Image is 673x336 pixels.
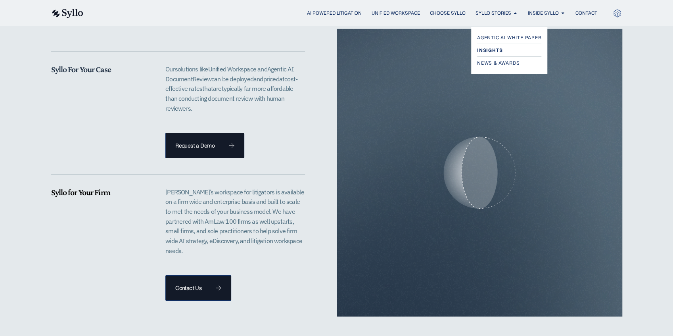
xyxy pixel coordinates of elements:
span: News & Awards [477,58,520,68]
img: syllo [51,9,83,18]
span: at [279,75,284,83]
a: Request a Demo [165,133,244,158]
span: pric [263,75,273,83]
span: eview [196,75,211,83]
span: ed [272,75,279,83]
div: Menu Toggle [99,10,597,17]
span: Agentic AI D [165,65,293,83]
a: Inside Syllo [527,10,558,17]
span: and [253,75,263,83]
span: typically far more affordable than conducting document review with human reviewers. [165,84,293,112]
span: Insights [477,46,502,55]
a: Contact [575,10,597,17]
a: Insights [477,46,542,55]
p: [PERSON_NAME]’s workspace for litigators is available on a firm wide and enterprise basis and bui... [165,187,305,255]
span: s [199,84,202,92]
a: Syllo Stories [475,10,511,17]
a: Unified Workspace [371,10,420,17]
span: are [213,84,222,92]
a: AI Powered Litigation [307,10,361,17]
span: Contact Us [175,285,201,291]
a: Agentic AI White Paper [477,33,542,42]
nav: Menu [99,10,597,17]
a: News & Awards [477,58,542,68]
span: Request a Demo [175,143,215,148]
span: that [202,84,213,92]
a: Contact Us [165,275,231,301]
h5: Syllo for Your Firm [51,187,156,198]
span: can be deployed [211,75,253,83]
a: Choose Syllo [429,10,465,17]
span: R [193,75,196,83]
span: ocument [169,75,192,83]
